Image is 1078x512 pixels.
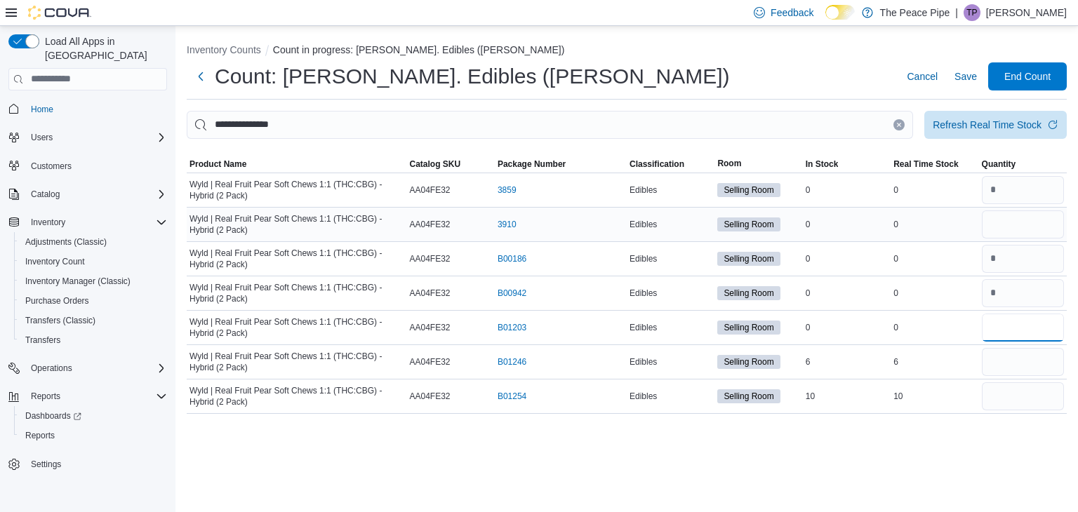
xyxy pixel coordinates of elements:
[20,253,91,270] a: Inventory Count
[25,186,65,203] button: Catalog
[20,253,167,270] span: Inventory Count
[954,69,977,83] span: Save
[25,214,71,231] button: Inventory
[891,250,978,267] div: 0
[187,44,261,55] button: Inventory Counts
[924,111,1067,139] button: Refresh Real Time Stock
[3,184,173,204] button: Catalog
[189,248,404,270] span: Wyld | Real Fruit Pear Soft Chews 1:1 (THC:CBG) - Hybrid (2 Pack)
[724,287,773,299] span: Selling Room
[8,93,167,511] nav: Complex example
[803,353,891,370] div: 6
[20,407,167,424] span: Dashboards
[933,118,1042,132] div: Refresh Real Time Stock
[803,182,891,198] div: 0
[14,406,173,426] a: Dashboards
[189,282,404,304] span: Wyld | Real Fruit Pear Soft Chews 1:1 (THC:CBG) - Hybrid (2 Pack)
[410,288,451,299] span: AA04FE32
[986,4,1067,21] p: [PERSON_NAME]
[891,319,978,336] div: 0
[891,182,978,198] div: 0
[498,253,526,264] a: B00186
[803,319,891,336] div: 0
[803,216,891,233] div: 0
[31,217,65,228] span: Inventory
[20,332,167,349] span: Transfers
[630,253,657,264] span: Edibles
[187,156,407,173] button: Product Name
[3,358,173,378] button: Operations
[20,407,87,424] a: Dashboards
[31,132,53,143] span: Users
[25,157,167,175] span: Customers
[717,286,780,300] span: Selling Room
[410,184,451,196] span: AA04FE32
[724,356,773,368] span: Selling Room
[189,179,404,201] span: Wyld | Real Fruit Pear Soft Chews 1:1 (THC:CBG) - Hybrid (2 Pack)
[25,315,95,326] span: Transfers (Classic)
[627,156,714,173] button: Classification
[189,159,246,170] span: Product Name
[630,159,684,170] span: Classification
[25,455,167,473] span: Settings
[724,184,773,196] span: Selling Room
[189,351,404,373] span: Wyld | Real Fruit Pear Soft Chews 1:1 (THC:CBG) - Hybrid (2 Pack)
[988,62,1067,90] button: End Count
[20,292,167,309] span: Purchase Orders
[25,388,66,405] button: Reports
[717,321,780,335] span: Selling Room
[891,156,978,173] button: Real Time Stock
[25,256,85,267] span: Inventory Count
[20,234,112,250] a: Adjustments (Classic)
[20,427,167,444] span: Reports
[3,99,173,119] button: Home
[25,129,58,146] button: Users
[31,363,72,374] span: Operations
[20,292,95,309] a: Purchase Orders
[25,295,89,306] span: Purchase Orders
[717,217,780,231] span: Selling Room
[410,219,451,230] span: AA04FE32
[630,356,657,368] span: Edibles
[25,388,167,405] span: Reports
[891,216,978,233] div: 0
[31,161,72,172] span: Customers
[498,391,526,402] a: B01254
[28,6,91,20] img: Cova
[273,44,564,55] button: Count in progress: [PERSON_NAME]. Edibles ([PERSON_NAME])
[189,316,404,339] span: Wyld | Real Fruit Pear Soft Chews 1:1 (THC:CBG) - Hybrid (2 Pack)
[717,389,780,403] span: Selling Room
[891,285,978,302] div: 0
[907,69,938,83] span: Cancel
[3,386,173,406] button: Reports
[880,4,950,21] p: The Peace Pipe
[215,62,730,90] h1: Count: [PERSON_NAME]. Edibles ([PERSON_NAME])
[25,276,131,287] span: Inventory Manager (Classic)
[20,332,66,349] a: Transfers
[407,156,495,173] button: Catalog SKU
[410,356,451,368] span: AA04FE32
[14,252,173,271] button: Inventory Count
[20,234,167,250] span: Adjustments (Classic)
[189,213,404,236] span: Wyld | Real Fruit Pear Soft Chews 1:1 (THC:CBG) - Hybrid (2 Pack)
[717,183,780,197] span: Selling Room
[20,427,60,444] a: Reports
[31,104,53,115] span: Home
[630,288,657,299] span: Edibles
[31,189,60,200] span: Catalog
[803,285,891,302] div: 0
[25,236,107,248] span: Adjustments (Classic)
[410,253,451,264] span: AA04FE32
[717,252,780,266] span: Selling Room
[187,62,215,90] button: Next
[25,186,167,203] span: Catalog
[1004,69,1051,83] span: End Count
[31,391,60,402] span: Reports
[803,156,891,173] button: In Stock
[498,159,566,170] span: Package Number
[771,6,813,20] span: Feedback
[25,100,167,118] span: Home
[410,159,461,170] span: Catalog SKU
[187,43,1067,60] nav: An example of EuiBreadcrumbs
[724,252,773,265] span: Selling Room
